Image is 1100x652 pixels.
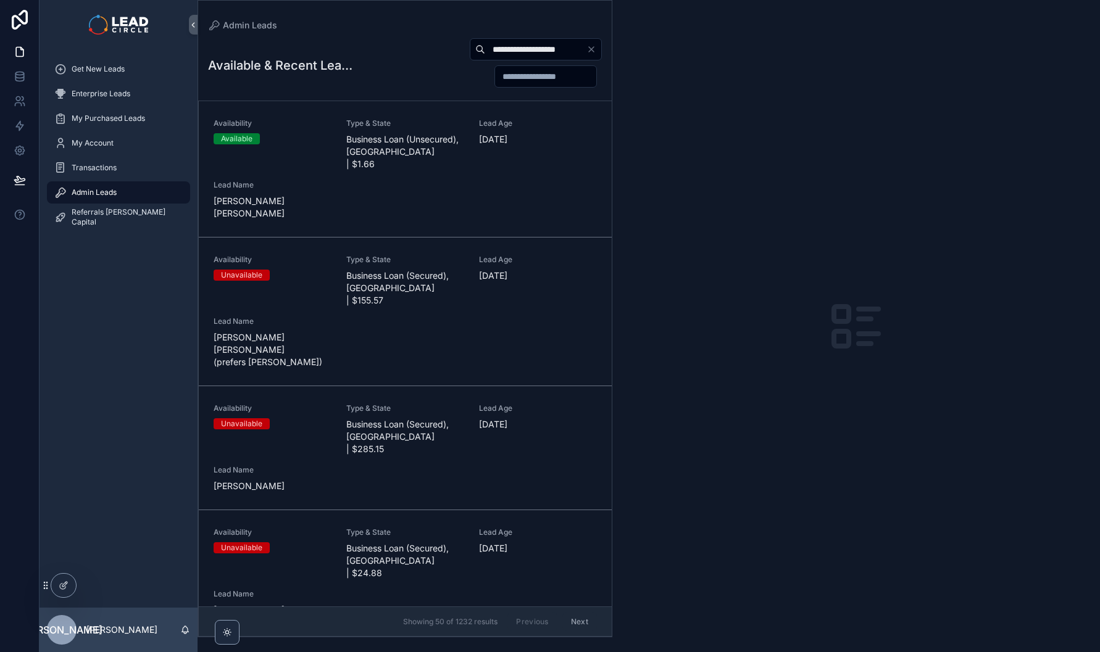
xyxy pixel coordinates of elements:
a: AvailabilityUnavailableType & StateBusiness Loan (Secured), [GEOGRAPHIC_DATA] | $155.57Lead Age[D... [199,237,612,386]
a: AvailabilityUnavailableType & StateBusiness Loan (Secured), [GEOGRAPHIC_DATA] | $24.88Lead Age[DA... [199,510,612,634]
span: Type & State [346,527,464,537]
span: Availability [214,255,331,265]
button: Next [562,612,597,631]
span: [PERSON_NAME] [214,480,331,492]
a: AvailabilityAvailableType & StateBusiness Loan (Unsecured), [GEOGRAPHIC_DATA] | $1.66Lead Age[DAT... [199,101,612,237]
span: Lead Age [479,527,597,537]
div: Unavailable [221,418,262,429]
span: [PERSON_NAME] [PERSON_NAME] (prefers [PERSON_NAME]) [214,331,331,368]
span: Business Loan (Secured), [GEOGRAPHIC_DATA] | $155.57 [346,270,464,307]
span: Lead Name [214,316,331,326]
span: Enterprise Leads [72,89,130,99]
span: Type & State [346,403,464,413]
span: Availability [214,118,331,128]
a: Get New Leads [47,58,190,80]
span: Business Loan (Secured), [GEOGRAPHIC_DATA] | $285.15 [346,418,464,455]
h1: Available & Recent Leads [208,57,352,74]
img: App logo [89,15,148,35]
a: Referrals [PERSON_NAME] Capital [47,206,190,228]
p: [PERSON_NAME] [86,624,157,636]
span: Availability [214,527,331,537]
div: scrollable content [40,49,198,244]
span: Lead Name [214,180,331,190]
span: Lead Age [479,403,597,413]
span: Availability [214,403,331,413]
span: Lead Name [214,589,331,599]
a: Enterprise Leads [47,83,190,105]
span: My Account [72,138,114,148]
span: Referrals [PERSON_NAME] Capital [72,207,178,227]
div: Unavailable [221,542,262,553]
span: [DATE] [479,542,597,555]
span: Transactions [72,163,117,173]
span: Get New Leads [72,64,125,74]
span: [PERSON_NAME] [214,604,331,616]
span: [PERSON_NAME] [PERSON_NAME] [214,195,331,220]
div: Available [221,133,252,144]
span: Showing 50 of 1232 results [403,617,498,627]
a: Transactions [47,157,190,179]
span: [DATE] [479,133,597,146]
span: My Purchased Leads [72,113,145,123]
a: AvailabilityUnavailableType & StateBusiness Loan (Secured), [GEOGRAPHIC_DATA] | $285.15Lead Age[D... [199,386,612,510]
span: Lead Age [479,255,597,265]
span: Admin Leads [223,19,277,31]
a: My Purchased Leads [47,107,190,130]
span: Business Loan (Unsecured), [GEOGRAPHIC_DATA] | $1.66 [346,133,464,170]
span: Type & State [346,255,464,265]
span: Lead Age [479,118,597,128]
a: Admin Leads [47,181,190,204]
span: Admin Leads [72,188,117,197]
span: Type & State [346,118,464,128]
span: [DATE] [479,418,597,431]
a: My Account [47,132,190,154]
div: Unavailable [221,270,262,281]
span: Lead Name [214,465,331,475]
span: [DATE] [479,270,597,282]
a: Admin Leads [208,19,277,31]
button: Clear [586,44,601,54]
span: Business Loan (Secured), [GEOGRAPHIC_DATA] | $24.88 [346,542,464,579]
span: [PERSON_NAME] [21,622,102,637]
